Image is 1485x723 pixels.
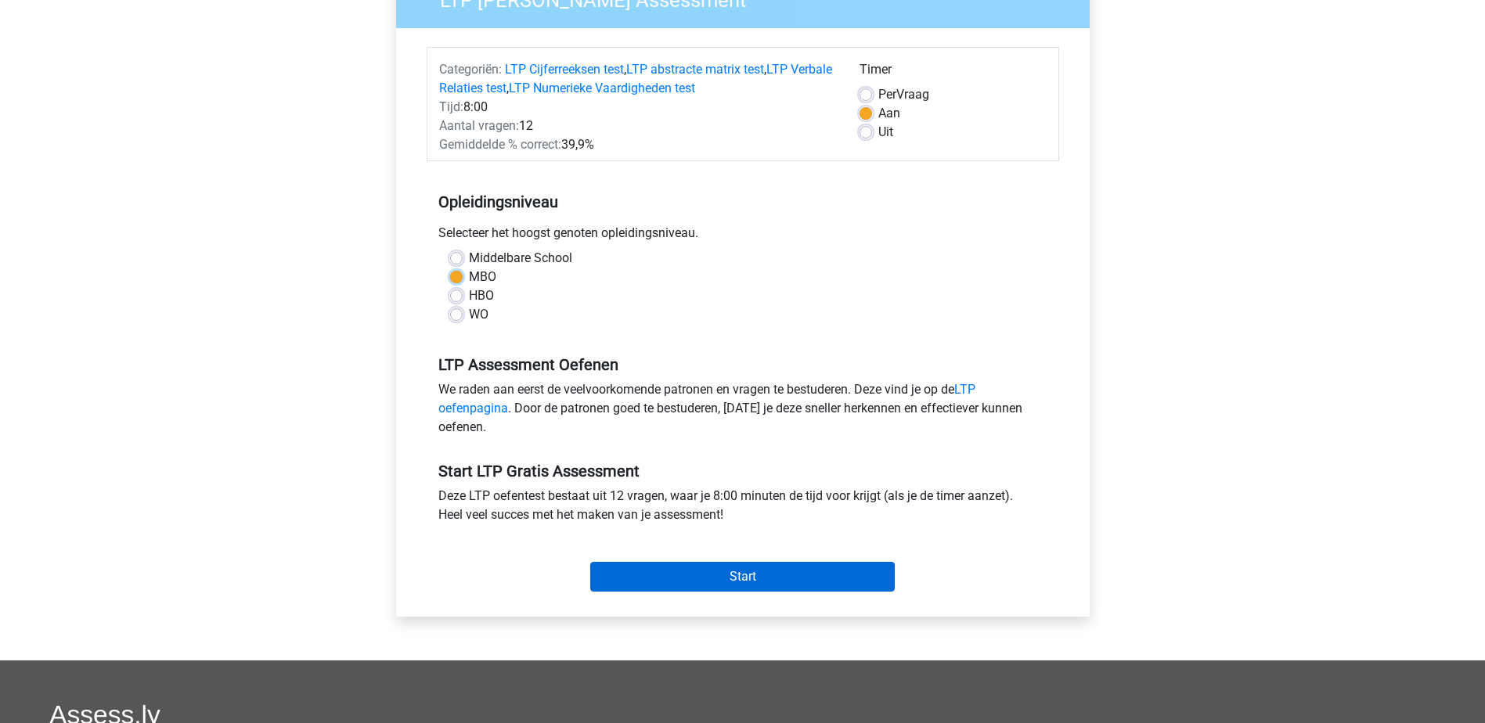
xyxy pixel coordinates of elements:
[438,186,1047,218] h5: Opleidingsniveau
[590,562,895,592] input: Start
[626,62,764,77] a: LTP abstracte matrix test
[439,99,463,114] span: Tijd:
[427,487,1059,531] div: Deze LTP oefentest bestaat uit 12 vragen, waar je 8:00 minuten de tijd voor krijgt (als je de tim...
[427,135,848,154] div: 39,9%
[469,268,496,286] label: MBO
[438,355,1047,374] h5: LTP Assessment Oefenen
[469,305,488,324] label: WO
[469,286,494,305] label: HBO
[878,87,896,102] span: Per
[427,98,848,117] div: 8:00
[438,462,1047,480] h5: Start LTP Gratis Assessment
[509,81,695,95] a: LTP Numerieke Vaardigheden test
[505,62,624,77] a: LTP Cijferreeksen test
[439,62,502,77] span: Categoriën:
[878,123,893,142] label: Uit
[427,60,848,98] div: , , ,
[427,117,848,135] div: 12
[439,137,561,152] span: Gemiddelde % correct:
[439,118,519,133] span: Aantal vragen:
[878,85,929,104] label: Vraag
[469,249,572,268] label: Middelbare School
[427,224,1059,249] div: Selecteer het hoogst genoten opleidingsniveau.
[878,104,900,123] label: Aan
[427,380,1059,443] div: We raden aan eerst de veelvoorkomende patronen en vragen te bestuderen. Deze vind je op de . Door...
[860,60,1047,85] div: Timer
